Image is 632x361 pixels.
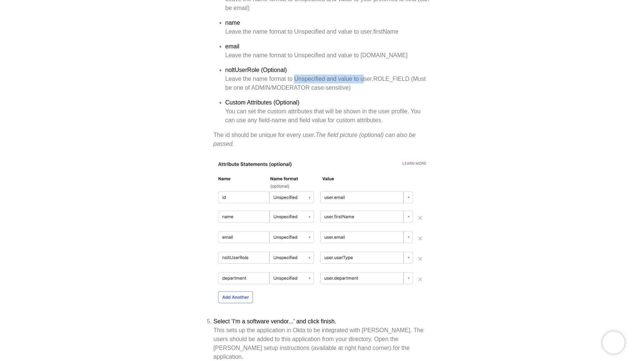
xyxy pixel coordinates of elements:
strong: Custom Attributes (Optional) [225,99,300,106]
em: The field picture (optional) can also be passed. [214,132,416,147]
strong: email [225,43,239,49]
strong: Select 'I'm a software vendor...' and click finish. [214,318,336,324]
strong: name [225,20,240,26]
div: The id should be unique for every user. [214,131,431,148]
div: Leave the name format to Unspecified and value to user.firstName [225,27,431,36]
div: Leave the name format to Unspecified and value to user.ROLE_FIELD (Must be one of ADMIN/MODERATOR... [225,75,431,92]
div: You can set the custom attributes that will be shown in the user profile. You can use any field-n... [225,107,431,125]
img: Attribute statement configuration [214,154,431,309]
div: Leave the name format to Unspecified and value to [DOMAIN_NAME] [225,51,431,60]
strong: noltUserRole (Optional) [225,67,287,73]
iframe: Chatra live chat [602,331,625,354]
